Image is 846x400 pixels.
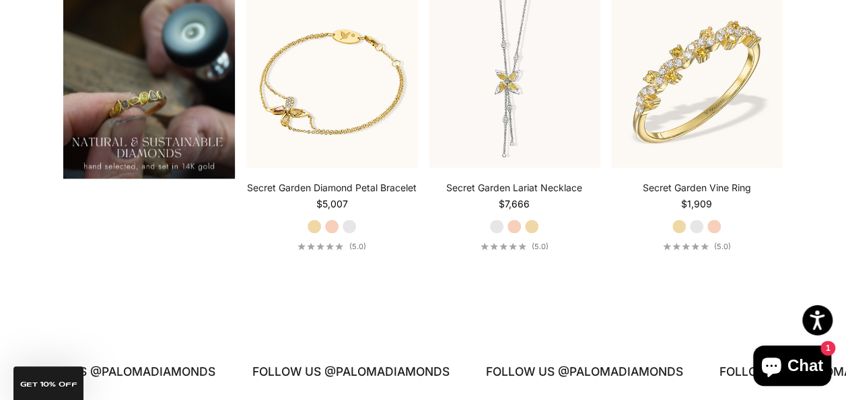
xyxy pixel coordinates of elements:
a: 5.0 out of 5.0 stars(5.0) [663,242,731,251]
div: 5.0 out of 5.0 stars [297,242,343,250]
div: 5.0 out of 5.0 stars [481,242,526,250]
p: FOLLOW US @PALOMADIAMONDS [251,362,448,381]
sale-price: $5,007 [316,197,347,211]
span: GET 10% Off [20,381,77,388]
span: (5.0) [349,242,365,251]
p: FOLLOW US @PALOMADIAMONDS [17,362,215,381]
div: 5.0 out of 5.0 stars [663,242,709,250]
sale-price: $1,909 [681,197,712,211]
a: 5.0 out of 5.0 stars(5.0) [297,242,365,251]
sale-price: $7,666 [499,197,530,211]
a: Secret Garden Diamond Petal Bracelet [247,181,417,195]
inbox-online-store-chat: Shopify online store chat [749,345,835,389]
a: Secret Garden Vine Ring [643,181,751,195]
span: (5.0) [532,242,549,251]
div: GET 10% Off [13,366,83,400]
p: FOLLOW US @PALOMADIAMONDS [485,362,682,381]
span: (5.0) [714,242,731,251]
a: 5.0 out of 5.0 stars(5.0) [481,242,549,251]
a: Secret Garden Lariat Necklace [446,181,582,195]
